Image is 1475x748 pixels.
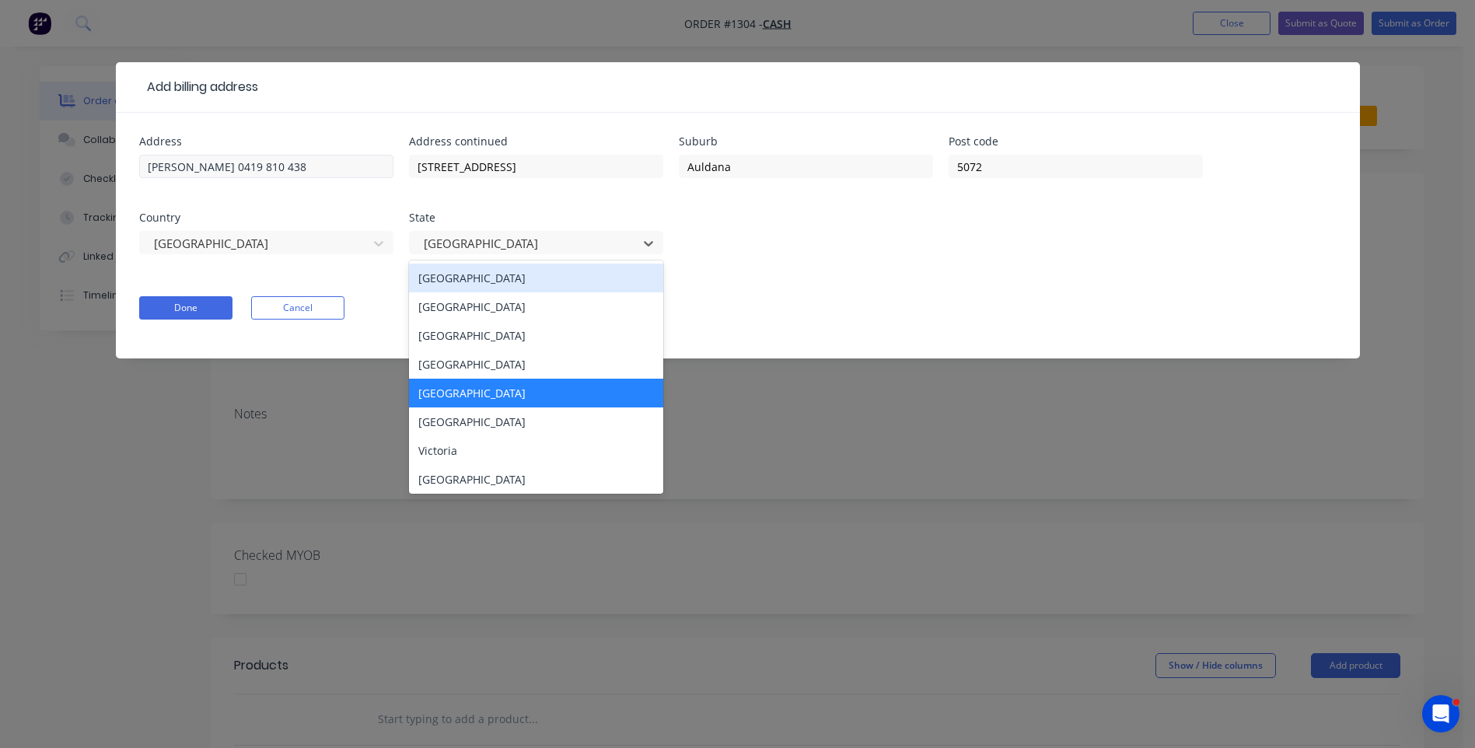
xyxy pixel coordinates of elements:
[409,264,663,292] div: [GEOGRAPHIC_DATA]
[139,136,393,147] div: Address
[139,296,232,320] button: Done
[949,136,1203,147] div: Post code
[409,465,663,494] div: [GEOGRAPHIC_DATA]
[409,379,663,407] div: [GEOGRAPHIC_DATA]
[409,321,663,350] div: [GEOGRAPHIC_DATA]
[679,136,933,147] div: Suburb
[251,296,344,320] button: Cancel
[409,407,663,436] div: [GEOGRAPHIC_DATA]
[409,212,663,223] div: State
[139,78,258,96] div: Add billing address
[409,436,663,465] div: Victoria
[409,350,663,379] div: [GEOGRAPHIC_DATA]
[1422,695,1459,732] iframe: Intercom live chat
[409,136,663,147] div: Address continued
[409,292,663,321] div: [GEOGRAPHIC_DATA]
[139,212,393,223] div: Country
